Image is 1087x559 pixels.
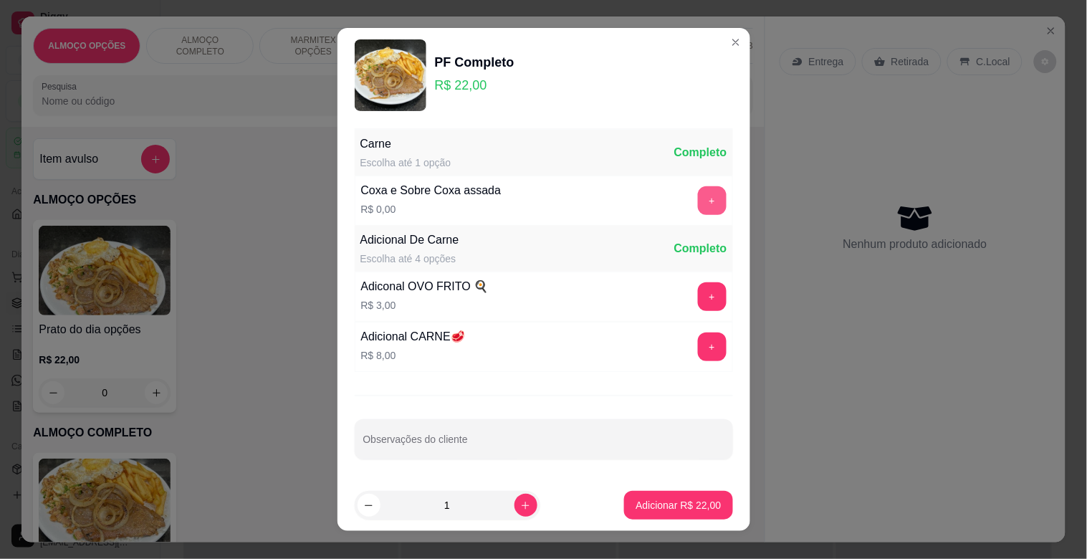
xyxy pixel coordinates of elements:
p: Adicionar R$ 22,00 [636,498,721,512]
div: PF Completo [435,52,514,72]
div: Carne [360,135,451,153]
input: Observações do cliente [363,438,724,452]
div: Adicional De Carne [360,231,459,249]
button: add [698,282,727,311]
p: R$ 22,00 [435,75,514,95]
div: Completo [674,240,727,257]
button: add [698,186,727,215]
button: decrease-product-quantity [358,494,380,517]
div: Adicional CARNE🥩 [361,328,465,345]
p: R$ 0,00 [361,202,502,216]
button: Close [724,31,747,54]
div: Coxa e Sobre Coxa assada [361,182,502,199]
button: Adicionar R$ 22,00 [624,491,732,520]
div: Adiconal OVO FRITO 🍳 [361,278,489,295]
button: add [698,333,727,361]
div: Escolha até 4 opções [360,252,459,266]
button: increase-product-quantity [514,494,537,517]
p: R$ 3,00 [361,298,489,312]
div: Escolha até 1 opção [360,156,451,170]
img: product-image [355,39,426,111]
div: Completo [674,144,727,161]
p: R$ 8,00 [361,348,465,363]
